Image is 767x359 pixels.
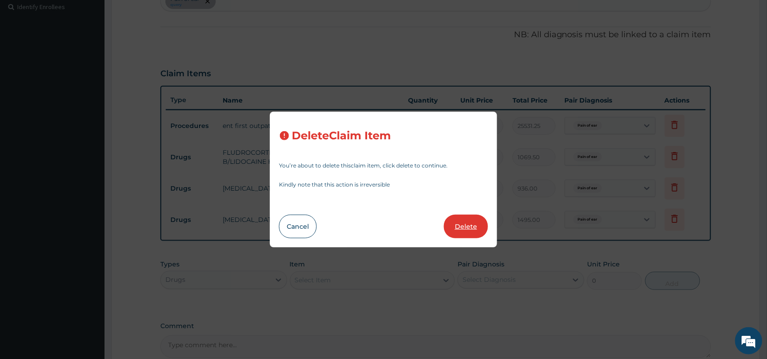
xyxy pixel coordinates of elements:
[17,45,37,68] img: d_794563401_company_1708531726252_794563401
[5,248,173,280] textarea: Type your message and hit 'Enter'
[444,215,488,238] button: Delete
[47,51,153,63] div: Chat with us now
[149,5,171,26] div: Minimize live chat window
[279,182,488,187] p: Kindly note that this action is irreversible
[279,163,488,168] p: You’re about to delete this claim item , click delete to continue.
[292,130,391,142] h3: Delete Claim Item
[53,114,125,206] span: We're online!
[279,215,317,238] button: Cancel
